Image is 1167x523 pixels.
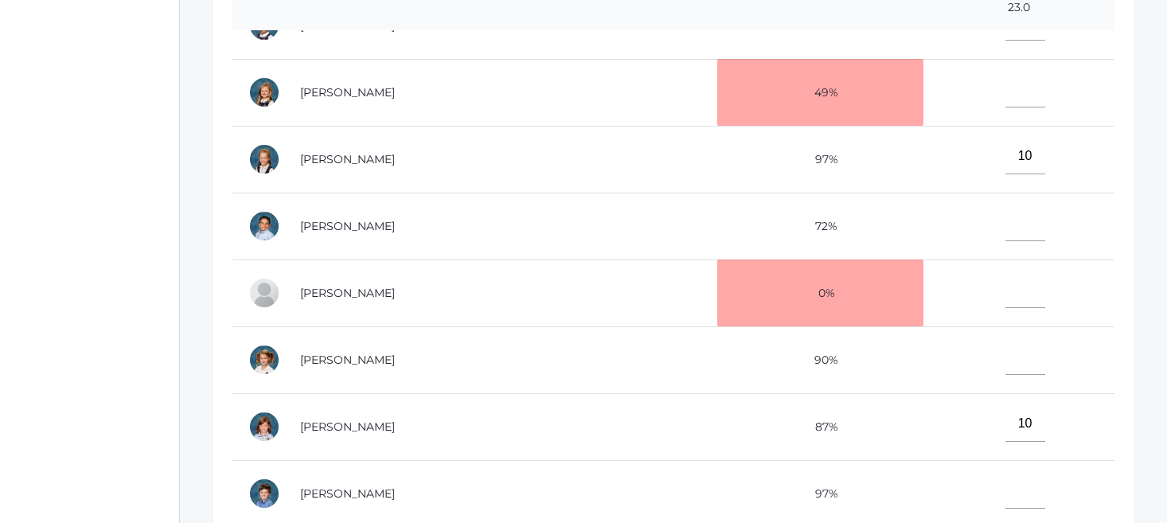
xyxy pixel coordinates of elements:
a: [PERSON_NAME] [300,219,395,233]
td: 90% [717,326,923,393]
td: 97% [717,126,923,193]
div: Gracelyn Lavallee [248,76,280,108]
div: Noah Rosas [248,210,280,242]
a: [PERSON_NAME] [300,486,395,501]
td: 87% [717,393,923,460]
td: 72% [717,193,923,260]
div: Kiana Taylor [248,344,280,376]
a: [PERSON_NAME] [300,152,395,166]
div: Oliver Smith [248,277,280,309]
a: [PERSON_NAME] [300,85,395,100]
span: 23.0 [939,1,1099,14]
div: Liam Woodruff [248,478,280,509]
div: Hazel Porter [248,143,280,175]
a: [PERSON_NAME] [300,353,395,367]
a: [PERSON_NAME] [300,286,395,300]
td: 0% [717,260,923,326]
td: 49% [717,59,923,126]
a: [PERSON_NAME] [300,420,395,434]
div: Chloe Vick [248,411,280,443]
